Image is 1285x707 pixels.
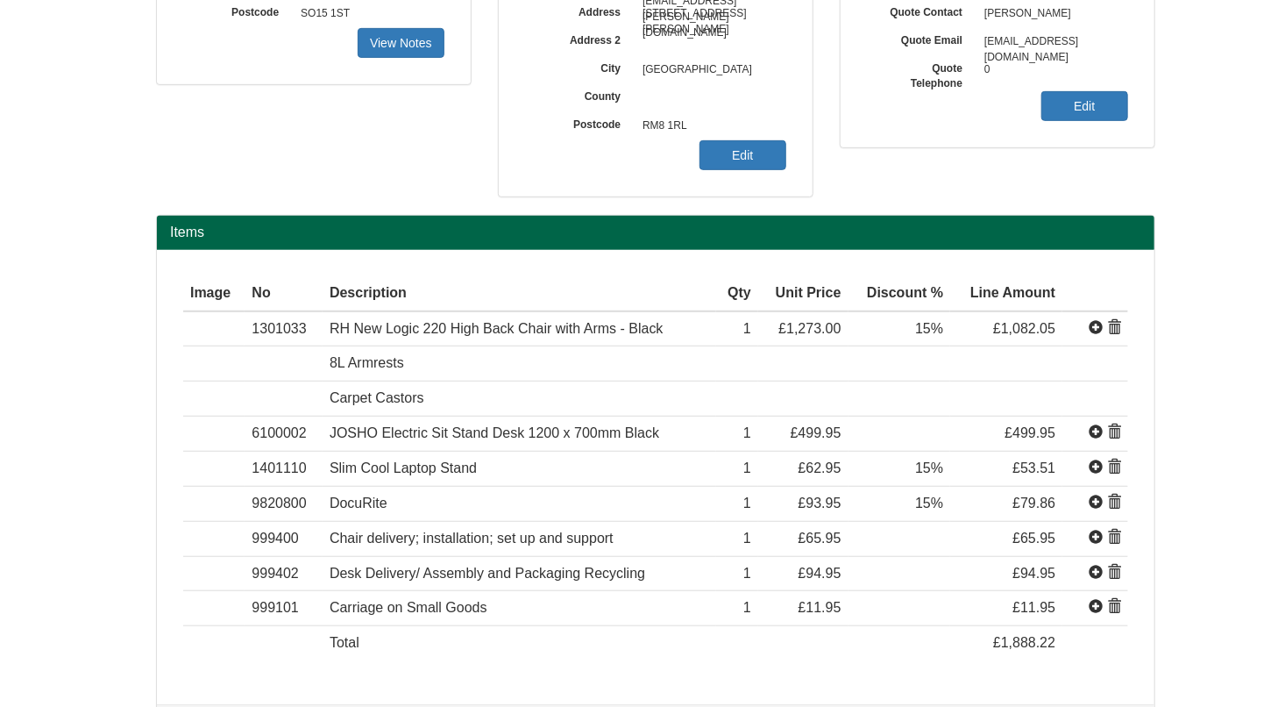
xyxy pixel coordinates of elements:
[778,321,841,336] span: £1,273.00
[743,566,751,581] span: 1
[743,321,751,336] span: 1
[743,496,751,511] span: 1
[183,276,245,311] th: Image
[330,321,664,336] span: RH New Logic 220 High Back Chair with Arms - Black
[993,321,1055,336] span: £1,082.05
[330,531,614,546] span: Chair delivery; installation; set up and support
[743,600,751,615] span: 1
[915,321,943,336] span: 15%
[915,461,943,475] span: 15%
[245,311,323,346] td: 1301033
[1041,91,1128,121] a: Edit
[950,276,1062,311] th: Line Amount
[245,276,323,311] th: No
[323,626,716,661] td: Total
[330,600,487,615] span: Carriage on Small Goods
[525,28,634,48] label: Address 2
[634,112,786,140] span: RM8 1RL
[993,635,1055,650] span: £1,888.22
[245,417,323,452] td: 6100002
[1012,566,1055,581] span: £94.95
[245,486,323,521] td: 9820800
[743,531,751,546] span: 1
[699,140,786,170] a: Edit
[915,496,943,511] span: 15%
[799,496,841,511] span: £93.95
[330,461,477,475] span: Slim Cool Laptop Stand
[245,556,323,591] td: 999402
[1012,496,1055,511] span: £79.86
[799,531,841,546] span: £65.95
[716,276,758,311] th: Qty
[323,276,716,311] th: Description
[799,566,841,581] span: £94.95
[245,591,323,626] td: 999101
[245,521,323,556] td: 999400
[867,28,976,48] label: Quote Email
[358,28,444,58] a: View Notes
[799,461,841,475] span: £62.95
[848,276,951,311] th: Discount %
[799,600,841,615] span: £11.95
[634,56,786,84] span: [GEOGRAPHIC_DATA]
[976,56,1128,84] span: 0
[1005,425,1055,440] span: £499.95
[791,425,841,440] span: £499.95
[867,56,976,91] label: Quote Telephone
[1012,461,1055,475] span: £53.51
[525,84,634,104] label: County
[1012,531,1055,546] span: £65.95
[525,56,634,76] label: City
[525,112,634,132] label: Postcode
[330,390,424,405] span: Carpet Castors
[330,566,645,581] span: Desk Delivery/ Assembly and Packaging Recycling
[976,28,1128,56] span: [EMAIL_ADDRESS][DOMAIN_NAME]
[170,225,1141,240] h2: Items
[330,425,659,440] span: JOSHO Electric Sit Stand Desk 1200 x 700mm Black
[743,425,751,440] span: 1
[1012,600,1055,615] span: £11.95
[758,276,848,311] th: Unit Price
[330,496,387,511] span: DocuRite
[743,461,751,475] span: 1
[245,452,323,487] td: 1401110
[330,355,404,370] span: 8L Armrests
